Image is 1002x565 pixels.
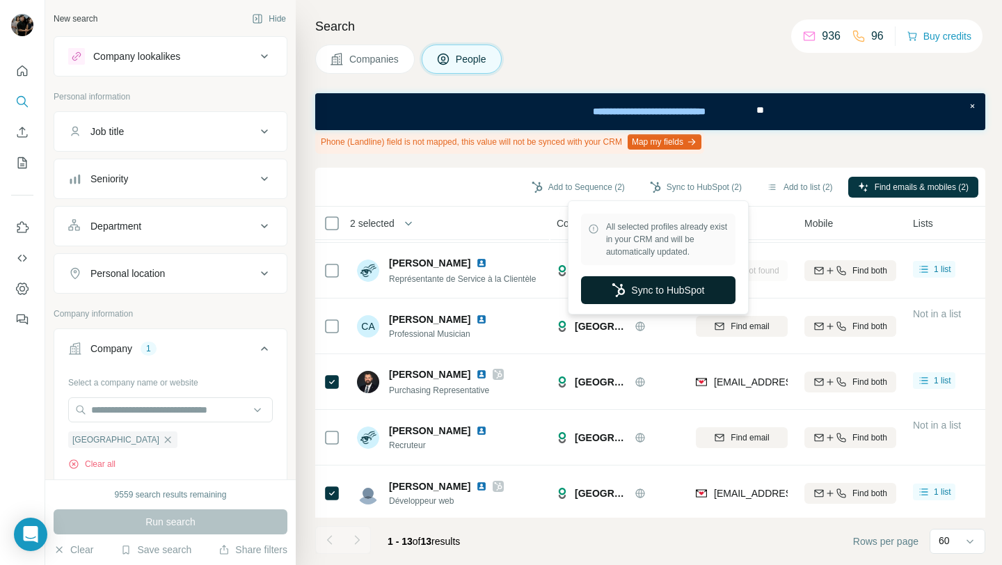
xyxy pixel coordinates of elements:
span: Find both [852,431,887,444]
button: Find both [804,260,896,281]
p: 936 [822,28,841,45]
span: [PERSON_NAME] [389,367,470,381]
img: LinkedIn logo [476,481,487,492]
span: Purchasing Representative [389,385,489,395]
button: Quick start [11,58,33,83]
button: Add to Sequence (2) [522,177,635,198]
div: Seniority [90,172,128,186]
button: Add to list (2) [757,177,843,198]
button: Use Surfe API [11,246,33,271]
span: Not in a list [913,420,961,431]
button: Find both [804,483,896,504]
span: Rows per page [853,534,918,548]
h4: Search [315,17,985,36]
span: Companies [349,52,400,66]
img: Logo of Golf Avenue [557,376,568,388]
button: Seniority [54,162,287,196]
img: Avatar [357,371,379,393]
span: 1 list [934,374,951,387]
button: Sync to HubSpot (2) [640,177,751,198]
button: Find both [804,427,896,448]
div: Department [90,219,141,233]
img: LinkedIn logo [476,369,487,380]
button: Enrich CSV [11,120,33,145]
span: Not in a list [913,308,961,319]
span: Find email [731,431,769,444]
span: [EMAIL_ADDRESS][DOMAIN_NAME] [714,488,879,499]
span: Mobile [804,216,833,230]
span: Find email [731,320,769,333]
button: Clear all [68,458,116,470]
img: Avatar [357,427,379,449]
button: Find email [696,316,788,337]
span: 13 [421,536,432,547]
div: Select a company name or website [68,371,273,389]
span: 1 list [934,486,951,498]
img: LinkedIn logo [476,425,487,436]
span: Recruteur [389,439,493,452]
button: Share filters [218,543,287,557]
button: Find emails & mobiles (2) [848,177,978,198]
span: of [413,536,421,547]
span: [GEOGRAPHIC_DATA] [575,319,628,333]
span: Représentante de Service à la Clientèle [389,274,536,284]
button: Map my fields [628,134,701,150]
span: People [456,52,488,66]
button: Department [54,209,287,243]
span: Find emails & mobiles (2) [875,181,969,193]
button: Find both [804,372,896,392]
img: Avatar [11,14,33,36]
span: [PERSON_NAME] [389,256,470,270]
span: Find both [852,487,887,500]
span: 1 - 13 [388,536,413,547]
div: Job title [90,125,124,138]
img: provider findymail logo [696,486,707,500]
span: 2 selected [350,216,395,230]
button: Personal location [54,257,287,290]
span: results [388,536,460,547]
div: Open Intercom Messenger [14,518,47,551]
img: Avatar [357,482,379,504]
span: Professional Musician [389,328,493,340]
button: Clear [54,543,93,557]
span: All selected profiles already exist in your CRM and will be automatically updated. [606,221,729,258]
img: provider findymail logo [696,375,707,389]
div: Personal location [90,266,165,280]
p: Personal information [54,90,287,103]
img: Logo of Golf Avenue [557,265,568,276]
span: [GEOGRAPHIC_DATA] [72,433,159,446]
button: Company1 [54,332,287,371]
span: Find both [852,264,887,277]
img: Logo of Golf Avenue [557,432,568,443]
iframe: Banner [315,93,985,130]
button: Dashboard [11,276,33,301]
img: LinkedIn logo [476,314,487,325]
p: Company information [54,308,287,320]
span: [EMAIL_ADDRESS][DOMAIN_NAME] [714,376,879,388]
span: [GEOGRAPHIC_DATA] [575,431,628,445]
p: 60 [939,534,950,548]
span: 1 list [934,263,951,276]
button: Search [11,89,33,114]
div: Company lookalikes [93,49,180,63]
div: 1 [141,342,157,355]
span: Find both [852,376,887,388]
div: 9559 search results remaining [115,488,227,501]
div: Company [90,342,132,356]
span: [PERSON_NAME] [389,479,470,493]
button: Sync to HubSpot [581,276,735,304]
span: Lists [913,216,933,230]
div: Phone (Landline) field is not mapped, this value will not be synced with your CRM [315,130,704,154]
img: Logo of Golf Avenue [557,321,568,332]
button: Use Surfe on LinkedIn [11,215,33,240]
button: Find email [696,427,788,448]
button: Find both [804,316,896,337]
span: Développeur web [389,495,504,507]
span: [GEOGRAPHIC_DATA] [575,375,628,389]
img: Logo of Golf Avenue [557,488,568,499]
button: Save search [120,543,191,557]
img: LinkedIn logo [476,257,487,269]
span: [PERSON_NAME] [389,312,470,326]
